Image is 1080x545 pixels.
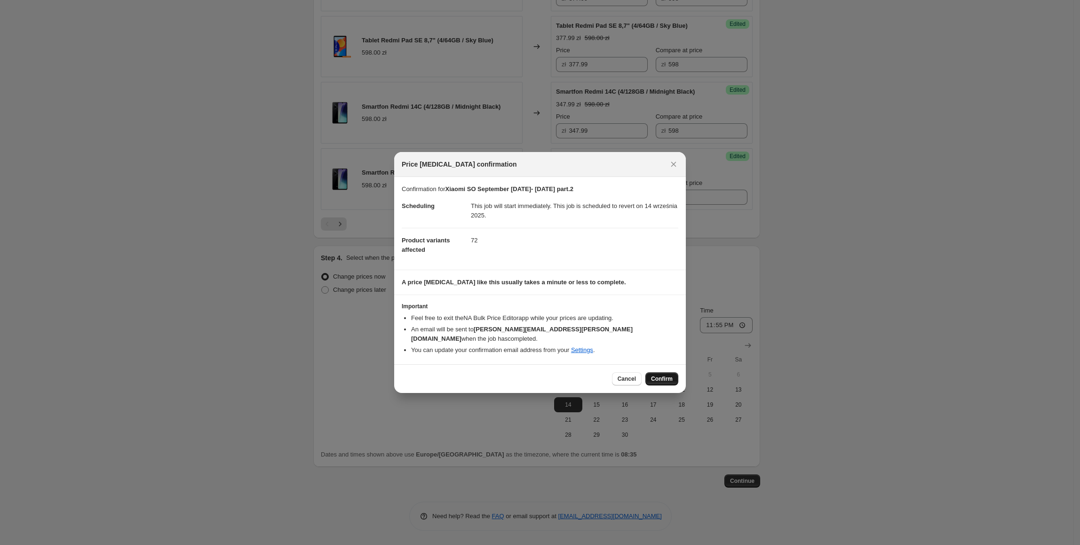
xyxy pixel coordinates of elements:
h3: Important [402,303,678,310]
span: Cancel [618,375,636,383]
a: Settings [571,346,593,353]
button: Cancel [612,372,642,385]
li: Feel free to exit the NA Bulk Price Editor app while your prices are updating. [411,313,678,323]
span: Scheduling [402,202,435,209]
dd: 72 [471,228,678,253]
p: Confirmation for [402,184,678,194]
button: Close [667,158,680,171]
span: Price [MEDICAL_DATA] confirmation [402,160,517,169]
dd: This job will start immediately. This job is scheduled to revert on 14 września 2025. [471,194,678,228]
b: A price [MEDICAL_DATA] like this usually takes a minute or less to complete. [402,279,626,286]
span: Confirm [651,375,673,383]
span: Product variants affected [402,237,450,253]
b: [PERSON_NAME][EMAIL_ADDRESS][PERSON_NAME][DOMAIN_NAME] [411,326,633,342]
li: You can update your confirmation email address from your . [411,345,678,355]
li: An email will be sent to when the job has completed . [411,325,678,344]
button: Confirm [645,372,678,385]
b: Xiaomi SO September [DATE]- [DATE] part.2 [445,185,573,192]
